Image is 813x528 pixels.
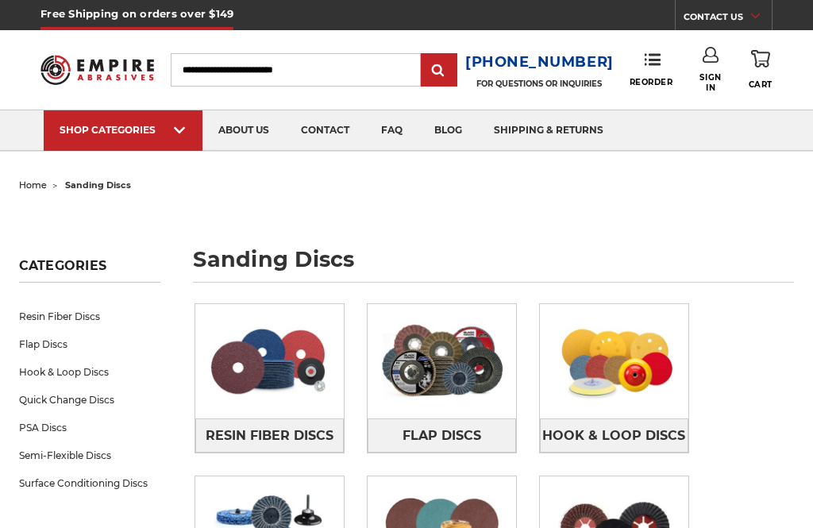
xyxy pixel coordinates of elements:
[40,48,153,92] img: Empire Abrasives
[285,110,365,151] a: contact
[749,79,773,90] span: Cart
[19,258,161,283] h5: Categories
[202,110,285,151] a: about us
[465,51,614,74] a: [PHONE_NUMBER]
[193,249,794,283] h1: sanding discs
[19,303,161,330] a: Resin Fiber Discs
[60,124,187,136] div: SHOP CATEGORIES
[630,52,673,87] a: Reorder
[630,77,673,87] span: Reorder
[206,422,333,449] span: Resin Fiber Discs
[418,110,478,151] a: blog
[368,309,516,414] img: Flap Discs
[65,179,131,191] span: sanding discs
[403,422,481,449] span: Flap Discs
[19,330,161,358] a: Flap Discs
[478,110,619,151] a: shipping & returns
[19,358,161,386] a: Hook & Loop Discs
[19,441,161,469] a: Semi-Flexible Discs
[694,72,727,93] span: Sign In
[465,79,614,89] p: FOR QUESTIONS OR INQUIRIES
[195,418,344,453] a: Resin Fiber Discs
[684,8,772,30] a: CONTACT US
[365,110,418,151] a: faq
[195,309,344,414] img: Resin Fiber Discs
[19,469,161,497] a: Surface Conditioning Discs
[749,47,773,92] a: Cart
[540,418,688,453] a: Hook & Loop Discs
[542,422,685,449] span: Hook & Loop Discs
[19,386,161,414] a: Quick Change Discs
[423,55,455,87] input: Submit
[368,418,516,453] a: Flap Discs
[19,179,47,191] a: home
[19,414,161,441] a: PSA Discs
[540,309,688,414] img: Hook & Loop Discs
